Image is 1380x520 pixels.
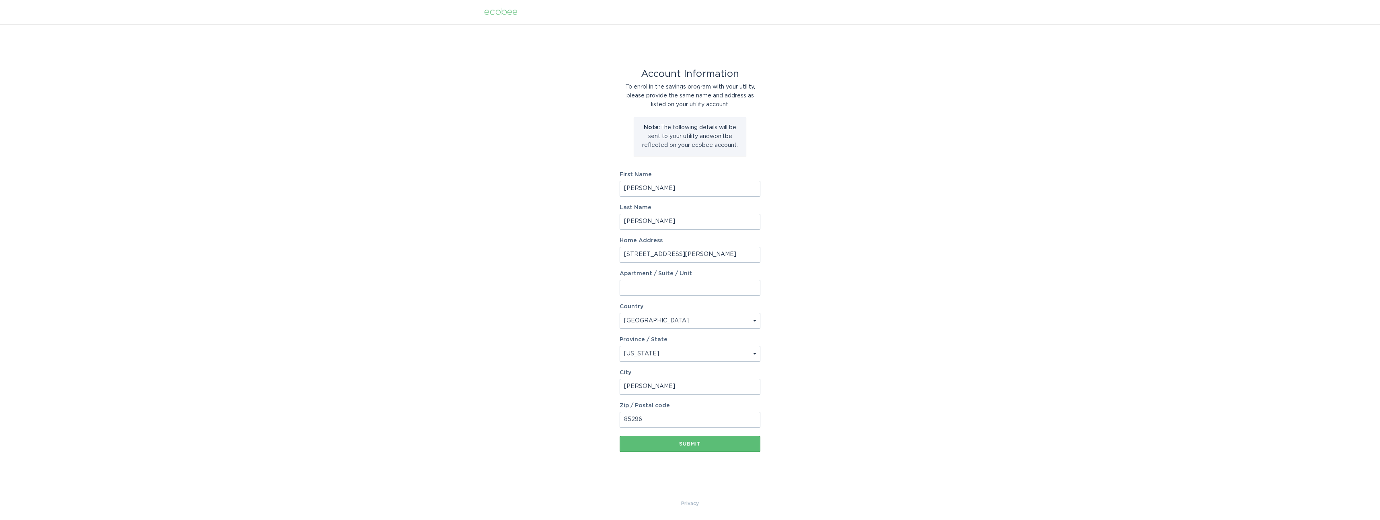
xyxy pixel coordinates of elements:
[620,436,760,452] button: Submit
[620,70,760,78] div: Account Information
[620,403,760,409] label: Zip / Postal code
[644,125,660,130] strong: Note:
[484,8,517,17] div: ecobee
[620,83,760,109] div: To enrol in the savings program with your utility, please provide the same name and address as li...
[624,442,756,446] div: Submit
[620,238,760,243] label: Home Address
[620,370,760,376] label: City
[620,304,643,310] label: Country
[640,123,740,150] p: The following details will be sent to your utility and won't be reflected on your ecobee account.
[620,271,760,277] label: Apartment / Suite / Unit
[620,172,760,177] label: First Name
[681,499,699,508] a: Privacy Policy & Terms of Use
[620,205,760,210] label: Last Name
[620,337,667,343] label: Province / State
